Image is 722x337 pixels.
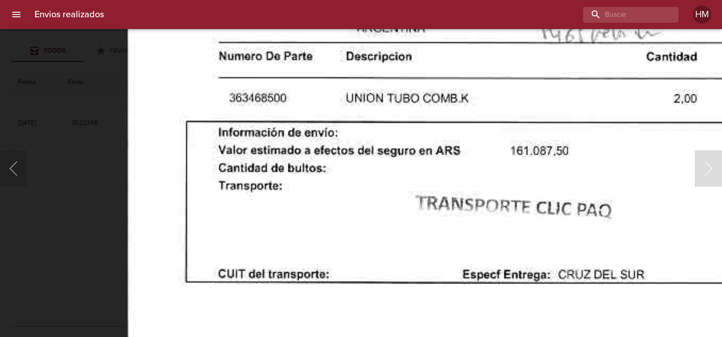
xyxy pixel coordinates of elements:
button: menu [5,4,27,25]
input: buscar [583,7,663,23]
div: Abrir información de usuario [693,5,711,24]
h6: Envios realizados [35,7,104,22]
button: Siguiente [695,150,722,187]
div: HM [693,5,711,24]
